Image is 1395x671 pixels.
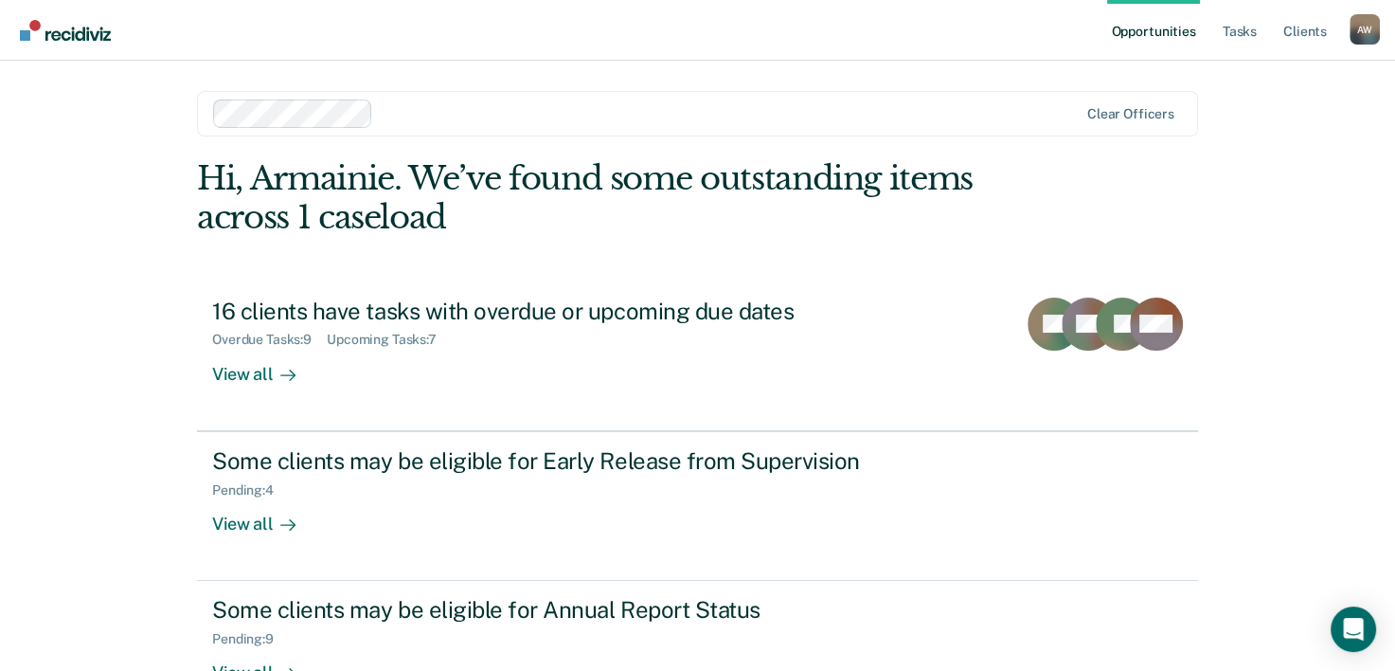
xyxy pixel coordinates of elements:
div: Clear officers [1087,106,1174,122]
img: Recidiviz [20,20,111,41]
div: Some clients may be eligible for Annual Report Status [212,596,877,624]
button: Profile dropdown button [1350,14,1380,45]
a: 16 clients have tasks with overdue or upcoming due datesOverdue Tasks:9Upcoming Tasks:7View all [197,282,1198,431]
div: Hi, Armainie. We’ve found some outstanding items across 1 caseload [197,159,997,237]
div: View all [212,498,318,535]
div: Open Intercom Messenger [1331,607,1376,652]
div: Some clients may be eligible for Early Release from Supervision [212,447,877,475]
div: Upcoming Tasks : 7 [327,332,452,348]
div: 16 clients have tasks with overdue or upcoming due dates [212,298,877,325]
div: Overdue Tasks : 9 [212,332,327,348]
div: A W [1350,14,1380,45]
div: View all [212,348,318,385]
div: Pending : 4 [212,482,289,499]
a: Some clients may be eligible for Early Release from SupervisionPending:4View all [197,431,1198,581]
div: Pending : 9 [212,631,289,647]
